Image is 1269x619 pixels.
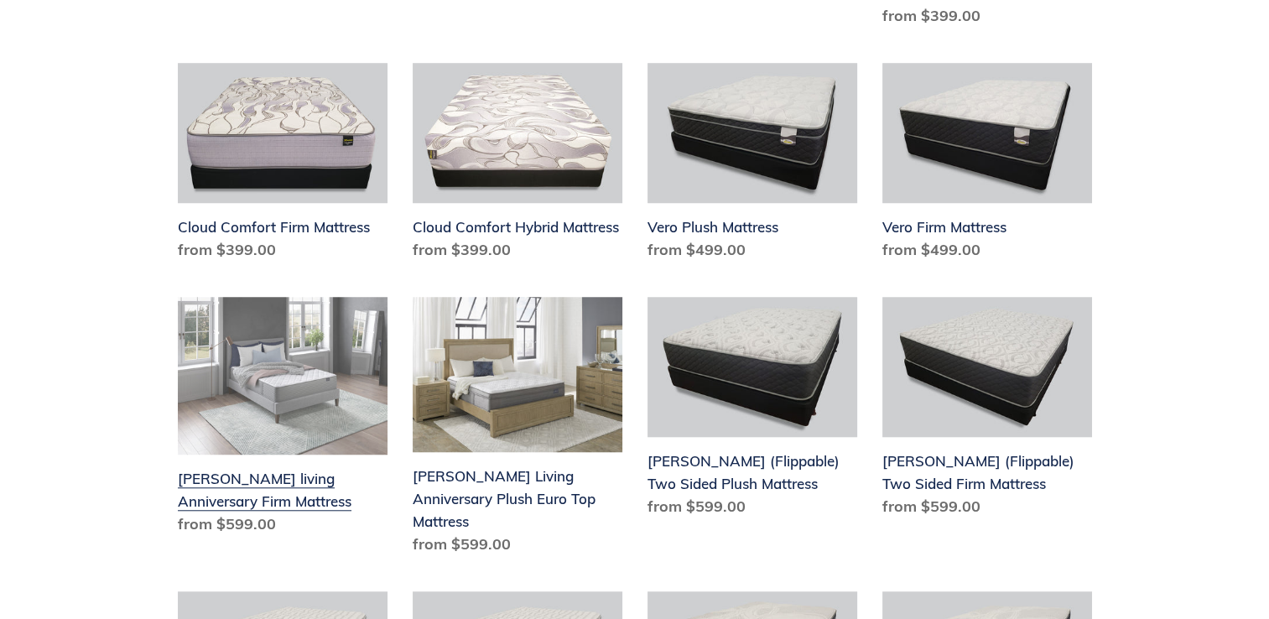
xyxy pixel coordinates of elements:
a: Scott living Anniversary Firm Mattress [178,297,387,542]
a: Vero Firm Mattress [882,63,1092,268]
a: Cloud Comfort Firm Mattress [178,63,387,268]
a: Cloud Comfort Hybrid Mattress [413,63,622,268]
a: Vero Plush Mattress [648,63,857,268]
a: Del Ray (Flippable) Two Sided Firm Mattress [882,297,1092,524]
a: Scott Living Anniversary Plush Euro Top Mattress [413,297,622,562]
a: Del Ray (Flippable) Two Sided Plush Mattress [648,297,857,524]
